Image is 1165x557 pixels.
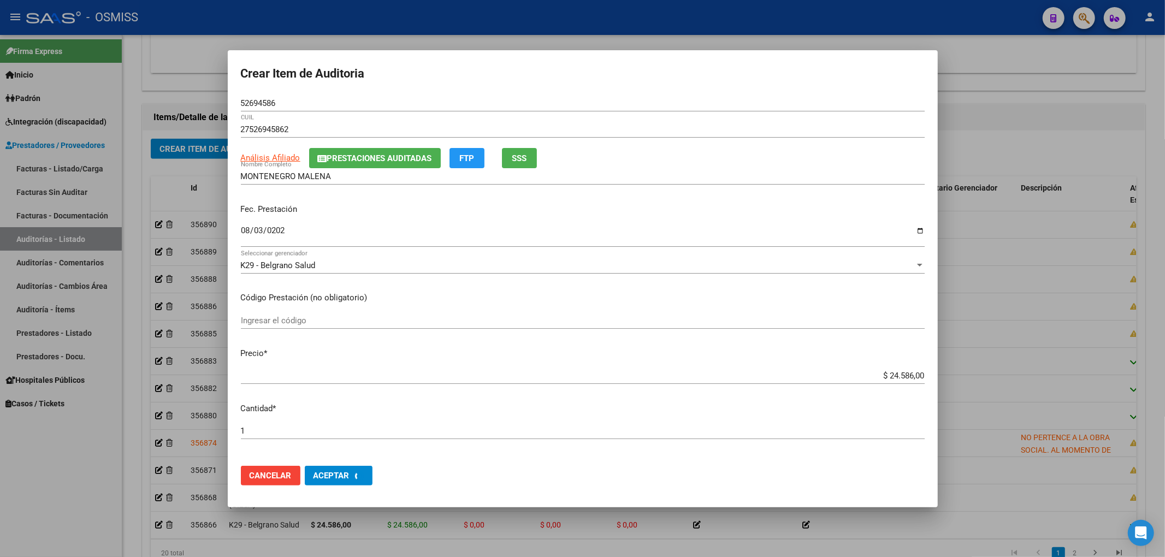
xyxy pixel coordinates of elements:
span: Prestaciones Auditadas [327,153,432,163]
span: Aceptar [314,471,350,481]
p: Código Prestación (no obligatorio) [241,292,925,304]
span: FTP [459,153,474,163]
p: Cantidad [241,402,925,415]
h2: Crear Item de Auditoria [241,63,925,84]
button: SSS [502,148,537,168]
div: Open Intercom Messenger [1128,520,1154,546]
p: Fec. Prestación [241,203,925,216]
span: Análisis Afiliado [241,153,300,163]
button: Cancelar [241,466,300,485]
button: Prestaciones Auditadas [309,148,441,168]
button: FTP [450,148,484,168]
button: Aceptar [305,466,372,485]
span: K29 - Belgrano Salud [241,260,316,270]
p: Precio [241,347,925,360]
span: Cancelar [250,471,292,481]
span: SSS [512,153,527,163]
